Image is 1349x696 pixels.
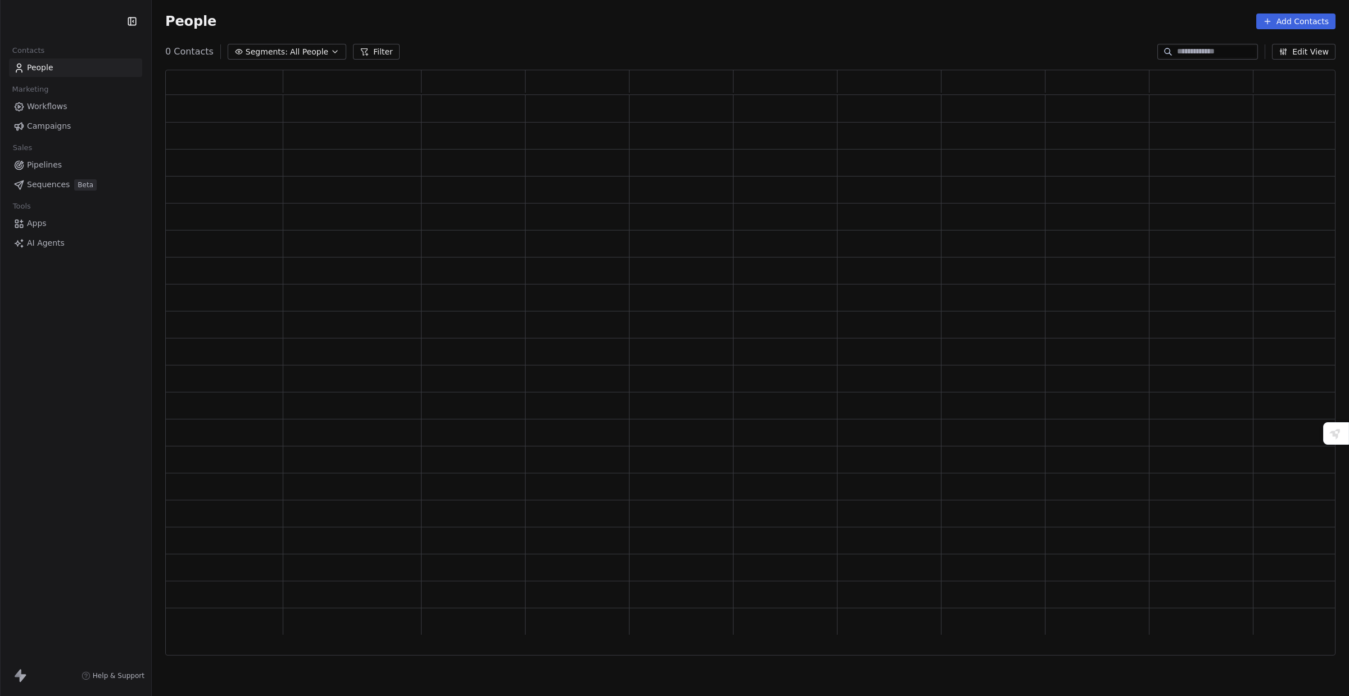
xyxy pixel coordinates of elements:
[9,234,142,252] a: AI Agents
[9,214,142,233] a: Apps
[246,46,288,58] span: Segments:
[9,117,142,135] a: Campaigns
[93,671,144,680] span: Help & Support
[7,81,53,98] span: Marketing
[27,62,53,74] span: People
[8,198,35,215] span: Tools
[27,101,67,112] span: Workflows
[1256,13,1336,29] button: Add Contacts
[353,44,400,60] button: Filter
[9,156,142,174] a: Pipelines
[74,179,97,191] span: Beta
[27,237,65,249] span: AI Agents
[1272,44,1336,60] button: Edit View
[27,159,62,171] span: Pipelines
[82,671,144,680] a: Help & Support
[9,97,142,116] a: Workflows
[27,218,47,229] span: Apps
[9,175,142,194] a: SequencesBeta
[7,42,49,59] span: Contacts
[8,139,37,156] span: Sales
[27,120,71,132] span: Campaigns
[165,13,216,30] span: People
[9,58,142,77] a: People
[27,179,70,191] span: Sequences
[165,45,214,58] span: 0 Contacts
[290,46,328,58] span: All People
